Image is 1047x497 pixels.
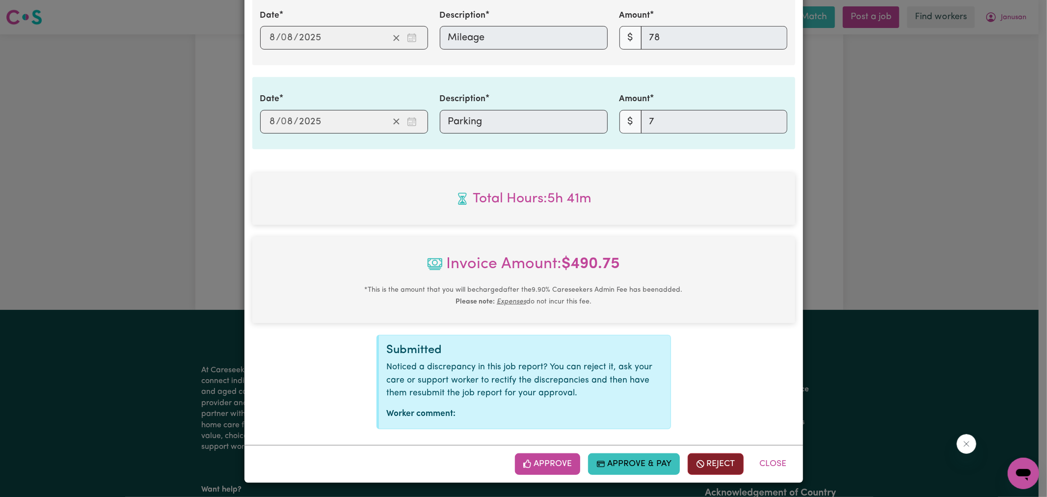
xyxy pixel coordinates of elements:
[6,7,59,15] span: Need any help?
[515,453,581,475] button: Approve
[562,256,620,272] b: $ 490.75
[276,32,281,43] span: /
[456,298,495,305] b: Please note:
[365,286,683,305] small: This is the amount that you will be charged after the 9.90 % Careseekers Admin Fee has been added...
[387,361,663,400] p: Noticed a discrepancy in this job report? You can reject it, ask your care or support worker to r...
[1008,458,1039,489] iframe: Button to launch messaging window
[260,9,280,22] label: Date
[387,410,456,418] strong: Worker comment:
[440,9,486,22] label: Description
[619,26,642,50] span: $
[294,32,299,43] span: /
[260,189,787,209] span: Total hours worked: 5 hours 41 minutes
[404,30,420,45] button: Enter the date of expense
[282,114,294,129] input: --
[294,116,299,127] span: /
[957,434,976,454] iframe: Close message
[260,93,280,106] label: Date
[619,9,650,22] label: Amount
[269,114,276,129] input: --
[281,33,287,43] span: 0
[440,110,608,134] input: Parking
[752,453,795,475] button: Close
[440,26,608,50] input: Mileage
[276,116,281,127] span: /
[269,30,276,45] input: --
[619,93,650,106] label: Amount
[619,110,642,134] span: $
[440,93,486,106] label: Description
[588,453,680,475] button: Approve & Pay
[404,114,420,129] button: Enter the date of expense
[281,117,287,127] span: 0
[387,344,442,356] span: Submitted
[299,114,322,129] input: ----
[497,298,526,305] u: Expenses
[260,252,787,284] span: Invoice Amount:
[299,30,322,45] input: ----
[389,114,404,129] button: Clear date
[688,453,744,475] button: Reject
[282,30,294,45] input: --
[389,30,404,45] button: Clear date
